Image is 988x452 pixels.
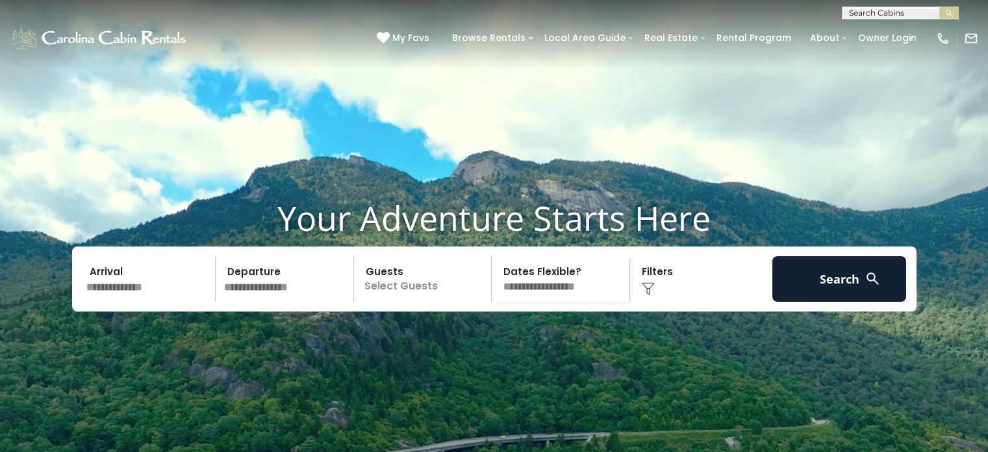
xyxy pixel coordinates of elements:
a: Rental Program [710,28,798,48]
a: About [804,28,846,48]
img: White-1-1-2.png [10,25,190,51]
button: Search [772,256,907,302]
img: mail-regular-white.png [964,31,978,46]
a: Local Area Guide [538,28,632,48]
img: search-regular-white.png [865,271,881,287]
a: Real Estate [638,28,704,48]
a: Browse Rentals [446,28,532,48]
a: My Favs [377,31,433,46]
span: My Favs [392,31,429,45]
h1: Your Adventure Starts Here [10,198,978,238]
img: filter--v1.png [642,282,655,295]
a: Owner Login [852,28,923,48]
p: Select Guests [358,256,492,302]
img: phone-regular-white.png [936,31,950,46]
